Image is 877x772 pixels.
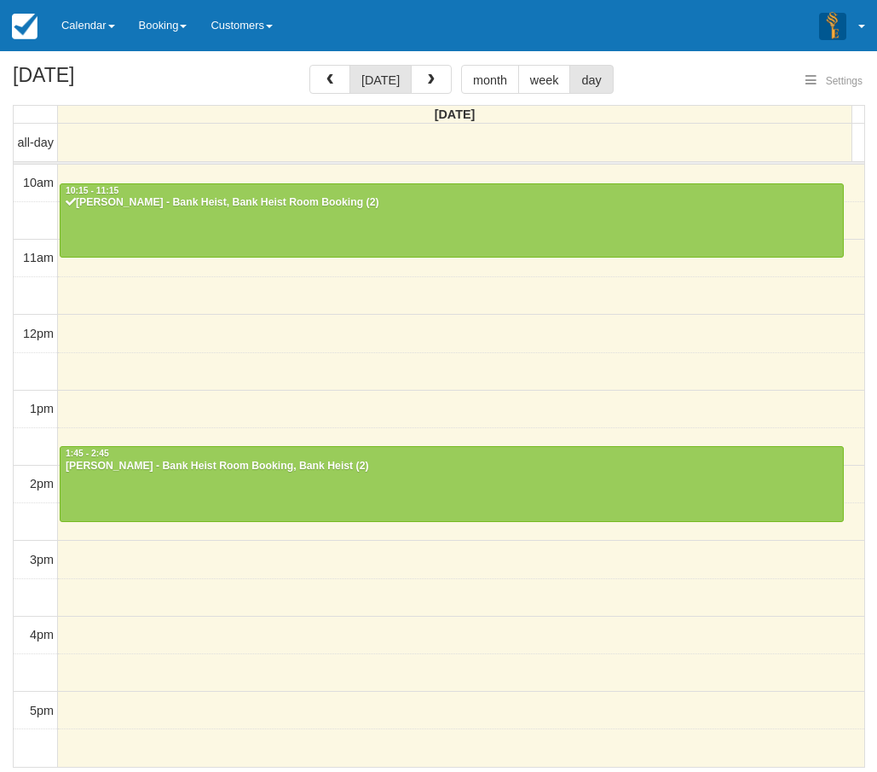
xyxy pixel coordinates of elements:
span: 5pm [30,704,54,717]
img: checkfront-main-nav-mini-logo.png [12,14,38,39]
span: 10:15 - 11:15 [66,186,118,195]
span: 3pm [30,553,54,566]
h2: [DATE] [13,65,228,96]
span: Settings [826,75,863,87]
button: Settings [795,69,873,94]
span: 4pm [30,628,54,641]
span: all-day [18,136,54,149]
span: 1pm [30,402,54,415]
span: 1:45 - 2:45 [66,449,109,458]
span: [DATE] [435,107,476,121]
a: 10:15 - 11:15[PERSON_NAME] - Bank Heist, Bank Heist Room Booking (2) [60,183,844,258]
span: 12pm [23,327,54,340]
img: A3 [819,12,846,39]
button: [DATE] [349,65,412,94]
div: [PERSON_NAME] - Bank Heist, Bank Heist Room Booking (2) [65,196,839,210]
div: [PERSON_NAME] - Bank Heist Room Booking, Bank Heist (2) [65,460,839,473]
button: week [518,65,571,94]
button: day [569,65,613,94]
a: 1:45 - 2:45[PERSON_NAME] - Bank Heist Room Booking, Bank Heist (2) [60,446,844,521]
button: month [461,65,519,94]
span: 11am [23,251,54,264]
span: 10am [23,176,54,189]
span: 2pm [30,477,54,490]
